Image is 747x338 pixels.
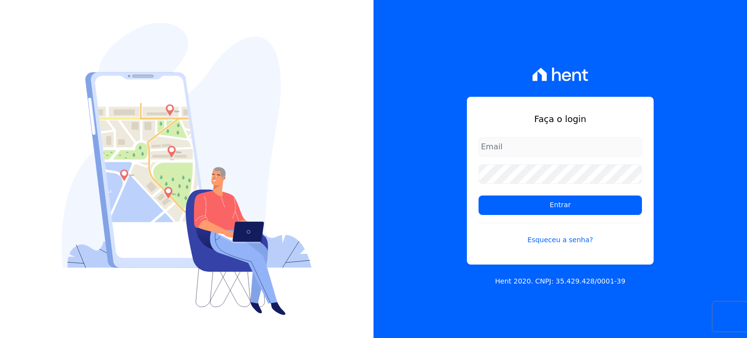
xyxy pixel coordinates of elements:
[479,112,642,125] h1: Faça o login
[479,223,642,245] a: Esqueceu a senha?
[495,276,625,286] p: Hent 2020. CNPJ: 35.429.428/0001-39
[479,137,642,157] input: Email
[62,23,312,315] img: Login
[479,196,642,215] input: Entrar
